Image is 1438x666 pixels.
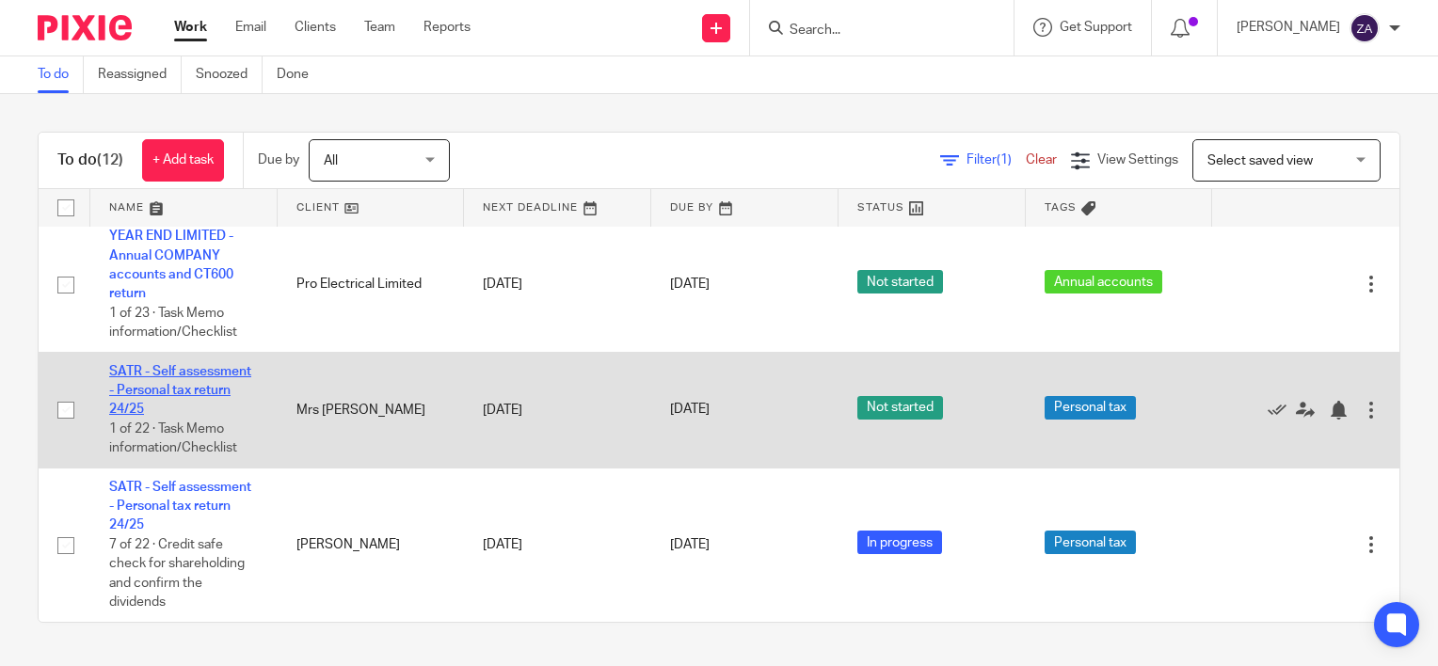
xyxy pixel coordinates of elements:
[277,56,323,93] a: Done
[1350,13,1380,43] img: svg%3E
[464,468,651,622] td: [DATE]
[857,396,943,420] span: Not started
[109,481,251,532] a: SATR - Self assessment - Personal tax return 24/25
[464,352,651,468] td: [DATE]
[1045,396,1136,420] span: Personal tax
[1045,270,1162,293] span: Annual accounts
[109,307,237,340] span: 1 of 23 · Task Memo information/Checklist
[109,230,233,300] a: YEAR END LIMITED - Annual COMPANY accounts and CT600 return
[1045,531,1136,554] span: Personal tax
[1268,401,1296,420] a: Mark as done
[857,270,943,293] span: Not started
[258,151,299,169] p: Due by
[788,23,957,40] input: Search
[57,151,123,170] h1: To do
[235,18,266,37] a: Email
[278,352,465,468] td: Mrs [PERSON_NAME]
[295,18,336,37] a: Clients
[142,139,224,182] a: + Add task
[109,422,237,455] span: 1 of 22 · Task Memo information/Checklist
[997,153,1012,166] span: (1)
[196,56,263,93] a: Snoozed
[97,152,123,167] span: (12)
[98,56,182,93] a: Reassigned
[109,538,245,610] span: 7 of 22 · Credit safe check for shareholding and confirm the dividends
[1026,153,1057,166] a: Clear
[109,365,251,417] a: SATR - Self assessment - Personal tax return 24/25
[38,15,132,40] img: Pixie
[324,154,338,167] span: All
[278,217,465,352] td: Pro Electrical Limited
[857,531,942,554] span: In progress
[423,18,471,37] a: Reports
[174,18,207,37] a: Work
[364,18,395,37] a: Team
[1097,153,1178,166] span: View Settings
[38,56,84,93] a: To do
[967,153,1026,166] span: Filter
[1045,202,1077,213] span: Tags
[670,277,710,291] span: [DATE]
[670,404,710,417] span: [DATE]
[670,538,710,551] span: [DATE]
[464,217,651,352] td: [DATE]
[1207,154,1313,167] span: Select saved view
[1060,21,1132,34] span: Get Support
[1237,18,1340,37] p: [PERSON_NAME]
[278,468,465,622] td: [PERSON_NAME]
